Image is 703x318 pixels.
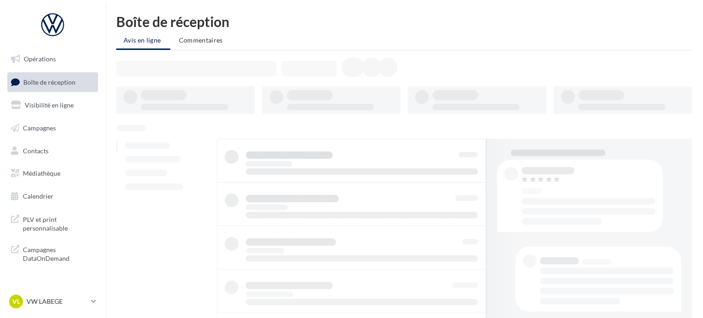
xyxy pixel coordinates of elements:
a: Visibilité en ligne [5,96,100,115]
p: VW LABEGE [27,297,87,306]
span: Campagnes [23,124,56,132]
span: VL [12,297,20,306]
a: Boîte de réception [5,72,100,92]
a: Campagnes [5,119,100,138]
a: Calendrier [5,187,100,206]
a: Campagnes DataOnDemand [5,240,100,267]
span: Campagnes DataOnDemand [23,243,94,263]
div: Boîte de réception [116,15,692,28]
a: Médiathèque [5,164,100,183]
span: Contacts [23,146,49,154]
a: VL VW LABEGE [7,293,98,310]
a: Contacts [5,141,100,161]
span: Calendrier [23,192,54,200]
span: Opérations [24,55,56,63]
a: Opérations [5,49,100,69]
span: Commentaires [179,36,223,44]
span: PLV et print personnalisable [23,213,94,233]
a: PLV et print personnalisable [5,210,100,237]
span: Médiathèque [23,169,60,177]
span: Visibilité en ligne [25,101,74,109]
span: Boîte de réception [23,78,76,86]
